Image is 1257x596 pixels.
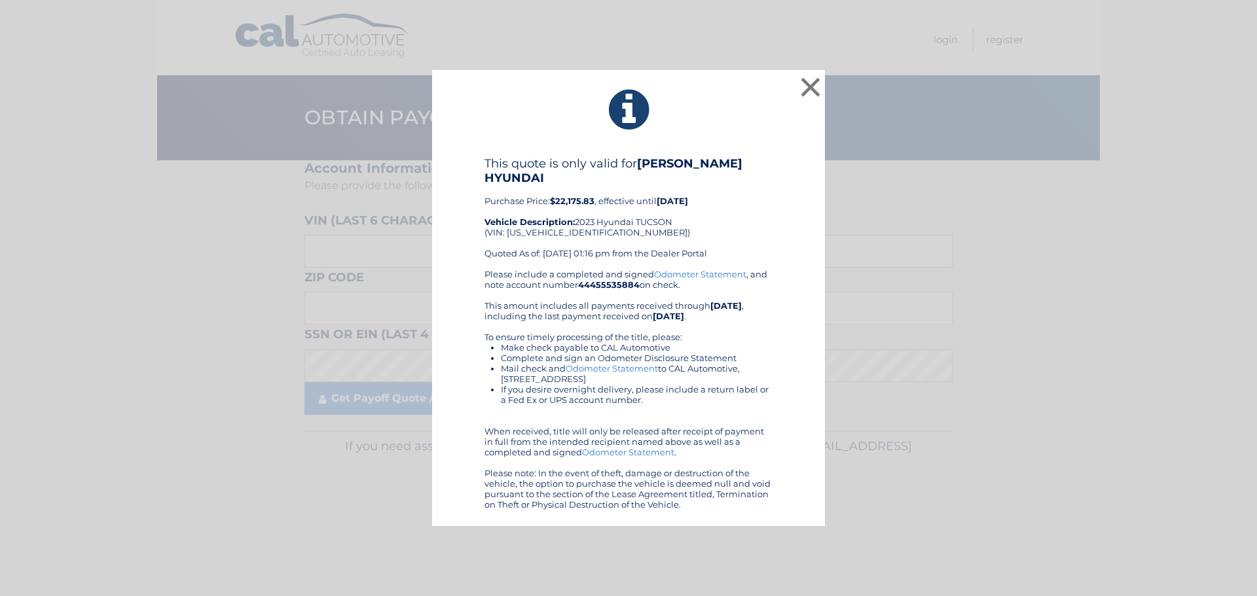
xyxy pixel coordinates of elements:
[501,342,773,353] li: Make check payable to CAL Automotive
[653,311,684,321] b: [DATE]
[566,363,658,374] a: Odometer Statement
[582,447,674,457] a: Odometer Statement
[501,353,773,363] li: Complete and sign an Odometer Disclosure Statement
[657,196,688,206] b: [DATE]
[710,300,742,311] b: [DATE]
[654,269,746,279] a: Odometer Statement
[484,217,575,227] strong: Vehicle Description:
[484,156,773,269] div: Purchase Price: , effective until 2023 Hyundai TUCSON (VIN: [US_VEHICLE_IDENTIFICATION_NUMBER]) Q...
[797,74,824,100] button: ×
[550,196,594,206] b: $22,175.83
[578,279,640,290] b: 44455535884
[501,384,773,405] li: If you desire overnight delivery, please include a return label or a Fed Ex or UPS account number.
[501,363,773,384] li: Mail check and to CAL Automotive, [STREET_ADDRESS]
[484,156,742,185] b: [PERSON_NAME] HYUNDAI
[484,156,773,185] h4: This quote is only valid for
[484,269,773,510] div: Please include a completed and signed , and note account number on check. This amount includes al...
